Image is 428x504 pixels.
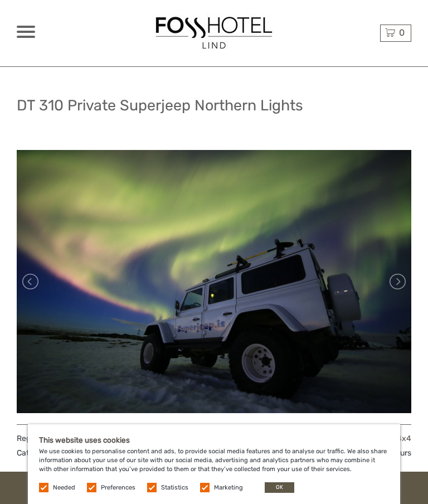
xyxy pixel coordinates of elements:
[53,483,75,492] label: Needed
[17,448,196,459] span: Category:
[17,150,411,413] img: 3461b4c5108741fbbd4b5b056beefd0f_main_slider.jpg
[9,4,42,38] button: Open LiveChat chat widget
[101,483,135,492] label: Preferences
[17,433,169,444] span: Region / Starts from:
[39,435,389,444] h5: This website uses cookies
[265,482,294,493] button: OK
[17,96,303,114] h1: DT 310 Private Superjeep Northern Lights
[28,424,400,504] div: We use cookies to personalise content and ads, to provide social media features and to analyse ou...
[214,483,243,492] label: Marketing
[397,27,406,38] span: 0
[153,14,275,52] img: 1558-f877dab1-b831-4070-87d7-0a2017c1294e_logo_big.jpg
[161,483,188,492] label: Statistics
